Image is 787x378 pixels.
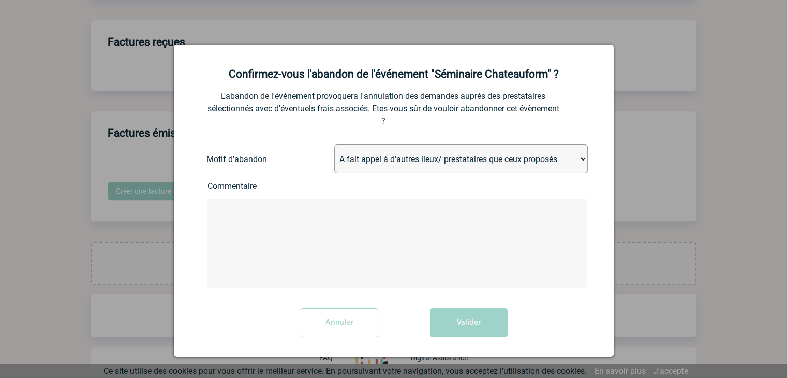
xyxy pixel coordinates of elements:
[430,308,508,337] button: Valider
[187,68,601,80] h2: Confirmez-vous l'abandon de l'événement "Séminaire Chateauform" ?
[207,181,290,191] label: Commentaire
[207,90,559,127] p: L'abandon de l'événement provoquera l'annulation des demandes auprès des prestataires sélectionné...
[301,308,378,337] input: Annuler
[206,154,287,164] label: Motif d'abandon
